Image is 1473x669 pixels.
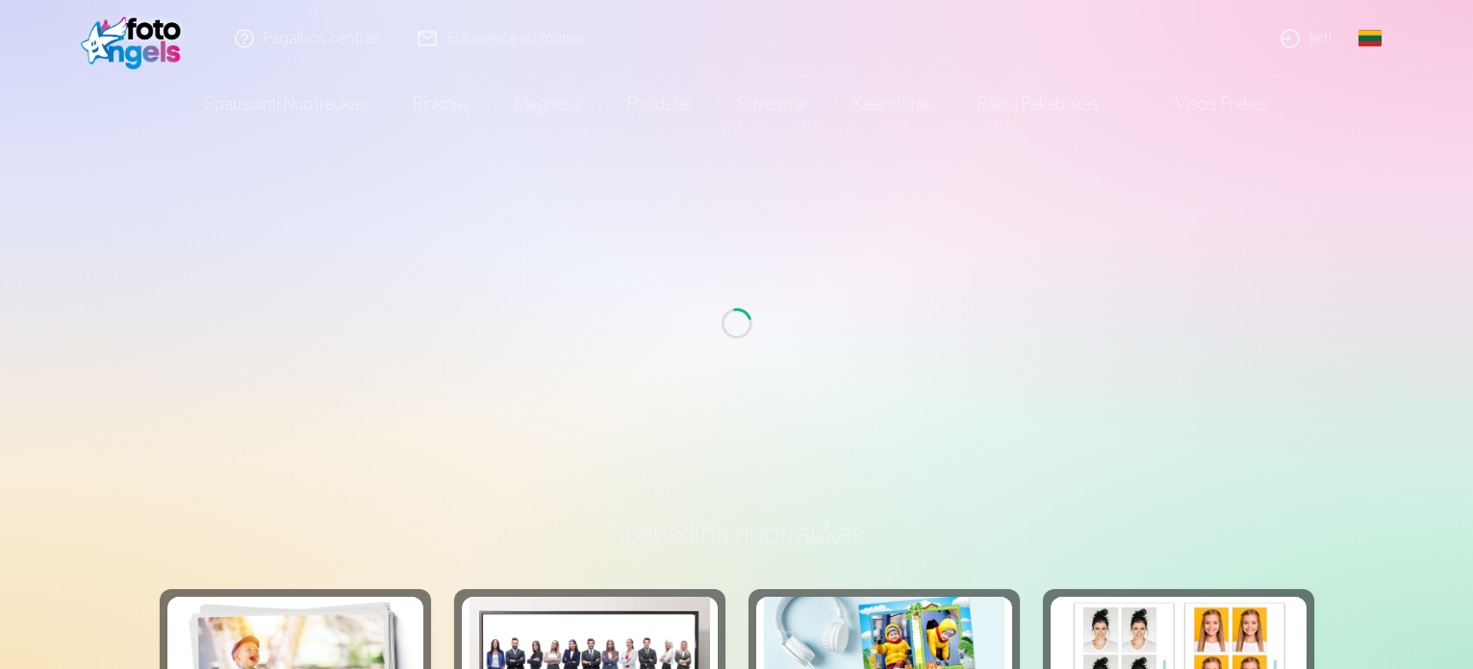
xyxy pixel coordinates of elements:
a: Spausdinti nuotraukas [181,77,391,131]
img: /fa2 [81,8,191,69]
a: Rinkiniai [391,77,492,131]
a: Puodeliai [604,77,714,131]
a: Suvenyrai [714,77,829,131]
a: Kalendoriai [829,77,954,131]
a: Visos prekės [1122,77,1292,131]
a: Magnetai [492,77,604,131]
a: Raktų pakabukas [954,77,1122,131]
h3: Spausdinti nuotraukas [175,516,1299,551]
